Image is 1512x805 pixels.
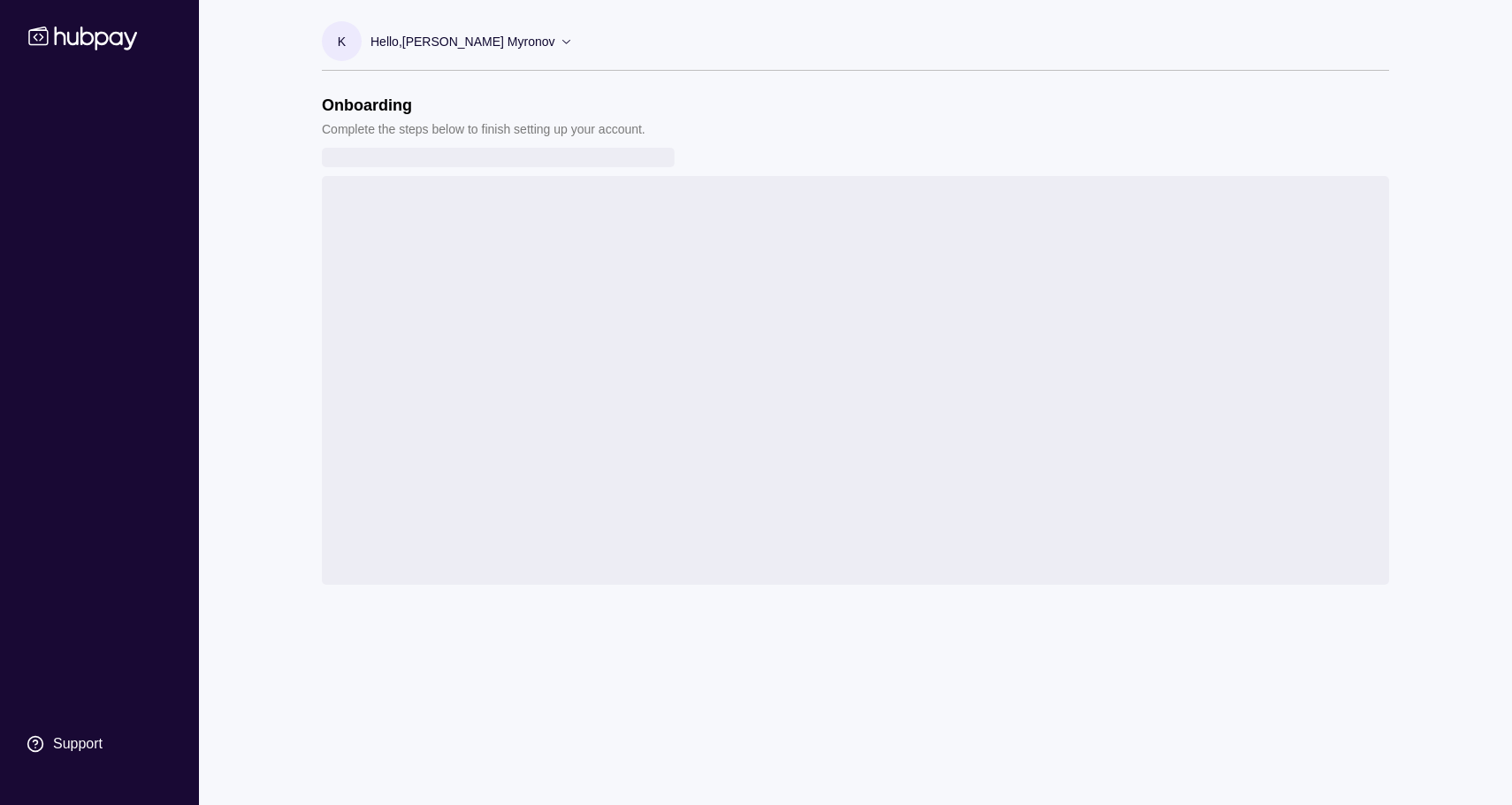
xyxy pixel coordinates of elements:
[53,734,103,754] div: Support
[322,119,645,139] p: Complete the steps below to finish setting up your account.
[18,725,181,763] a: Support
[322,96,645,115] h1: Onboarding
[338,32,346,51] p: K
[370,32,555,51] p: Hello, [PERSON_NAME] Myronov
